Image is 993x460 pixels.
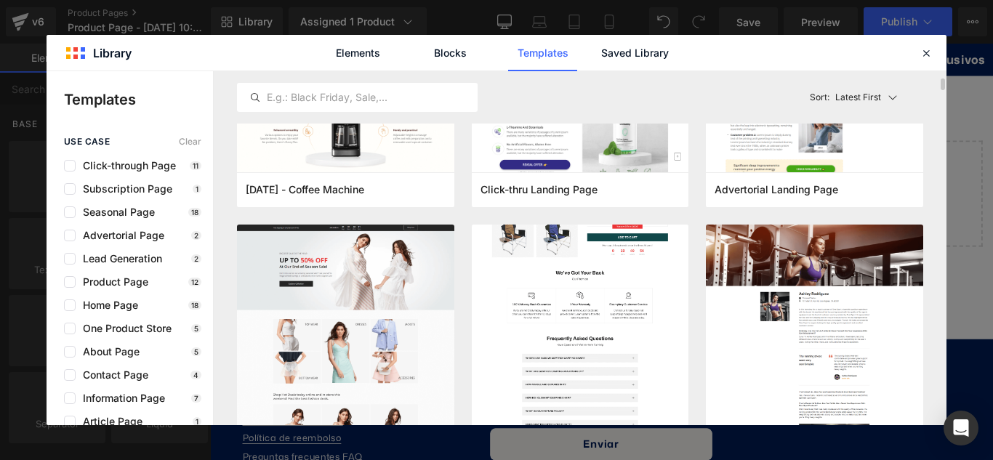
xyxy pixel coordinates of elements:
span: About Page [76,346,140,358]
p: Envio Gratis [550,12,632,25]
span: Home Page [76,299,138,311]
span: Clear [179,137,201,147]
span: Advertorial Page [76,230,164,241]
span: Information Page [76,392,165,404]
span: Click-through Page [76,160,176,172]
span: Article Page [76,416,142,427]
a: Política de envío [36,392,120,411]
span: use case [64,137,110,147]
p: or Drag & Drop elements from left sidebar [35,184,845,194]
a: Add Single Section [446,143,576,172]
p: Paga Al Recibir [374,12,477,25]
p: Latest First [835,91,881,104]
h2: Menú Principal [36,355,286,376]
span: Lead Generation [76,253,162,265]
span: Click-thru Landing Page [481,183,598,196]
p: 4 [190,371,201,379]
a: Política de reembolso [36,434,148,452]
span: Advertorial Landing Page [715,183,838,196]
input: Correo electrónico [315,392,563,424]
span: Thanksgiving - Coffee Machine [246,183,364,196]
p: Templates [64,89,213,110]
div: Open Intercom Messenger [944,411,978,445]
a: Política de privacidad [36,413,149,432]
p: 1 [193,185,201,193]
a: Explore Blocks [303,143,434,172]
span: Product Page [76,276,148,288]
span: Sort: [810,92,829,102]
span: One Product Store [76,323,172,334]
p: 2 [191,254,201,263]
button: Latest FirstSort:Latest First [804,83,924,112]
p: Descuentos Exclusivos [145,12,302,25]
p: 1 [193,417,201,426]
a: Saved Library [600,35,670,71]
span: Contact Page [76,369,148,381]
p: 5 [191,324,201,333]
p: Descuentos Exclusivos [705,12,861,25]
p: 7 [191,394,201,403]
a: Templates [508,35,577,71]
input: E.g.: Black Friday, Sale,... [238,89,477,106]
span: Subscription Page [76,183,172,195]
p: 18 [188,208,201,217]
p: 12 [188,278,201,286]
p: 11 [190,161,201,170]
p: 2 [191,231,201,240]
a: Blocks [416,35,485,71]
h2: Suscribete! [315,355,564,376]
span: Seasonal Page [76,206,155,218]
a: Elements [323,35,393,71]
p: 5 [191,347,201,356]
p: 18 [188,301,201,310]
